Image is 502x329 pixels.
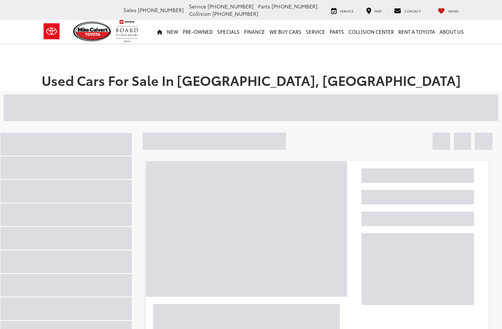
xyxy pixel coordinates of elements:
[208,3,254,10] span: [PHONE_NUMBER]
[448,8,459,13] span: Saved
[189,10,211,17] span: Collision
[404,8,421,13] span: Contact
[73,21,112,41] img: Mike Calvert Toyota
[212,10,258,17] span: [PHONE_NUMBER]
[374,8,381,13] span: Map
[155,20,165,43] a: Home
[165,20,180,43] a: New
[272,3,318,10] span: [PHONE_NUMBER]
[304,20,327,43] a: Service
[267,20,304,43] a: WE BUY CARS
[258,3,270,10] span: Parts
[346,20,396,43] a: Collision Center
[38,19,65,43] img: Toyota
[123,6,136,14] span: Sales
[361,7,387,14] a: Map
[242,20,267,43] a: Finance
[326,7,359,14] a: Service
[138,6,184,14] span: [PHONE_NUMBER]
[327,20,346,43] a: Parts
[432,7,464,14] a: My Saved Vehicles
[189,3,206,10] span: Service
[180,20,215,43] a: Pre-Owned
[215,20,242,43] a: Specials
[396,20,437,43] a: Rent a Toyota
[437,20,466,43] a: About Us
[340,8,354,13] span: Service
[388,7,426,14] a: Contact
